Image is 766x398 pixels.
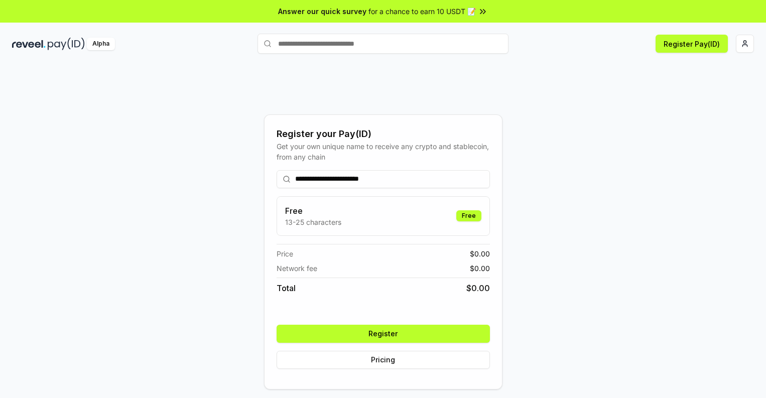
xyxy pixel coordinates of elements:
[277,282,296,294] span: Total
[12,38,46,50] img: reveel_dark
[470,263,490,274] span: $ 0.00
[48,38,85,50] img: pay_id
[466,282,490,294] span: $ 0.00
[368,6,476,17] span: for a chance to earn 10 USDT 📝
[277,248,293,259] span: Price
[87,38,115,50] div: Alpha
[277,325,490,343] button: Register
[656,35,728,53] button: Register Pay(ID)
[285,205,341,217] h3: Free
[285,217,341,227] p: 13-25 characters
[278,6,366,17] span: Answer our quick survey
[277,263,317,274] span: Network fee
[456,210,481,221] div: Free
[277,127,490,141] div: Register your Pay(ID)
[277,141,490,162] div: Get your own unique name to receive any crypto and stablecoin, from any chain
[277,351,490,369] button: Pricing
[470,248,490,259] span: $ 0.00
